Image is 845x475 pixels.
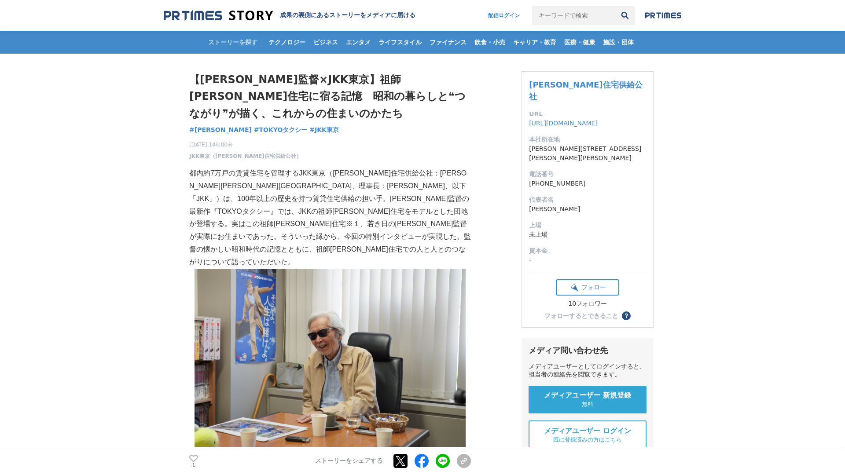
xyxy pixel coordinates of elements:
[309,126,339,134] span: #JKK東京
[254,126,308,134] span: #TOKYOタクシー
[375,31,425,54] a: ライフスタイル
[529,144,646,163] dd: [PERSON_NAME][STREET_ADDRESS][PERSON_NAME][PERSON_NAME]
[510,38,560,46] span: キャリア・教育
[599,31,637,54] a: 施設・団体
[532,6,615,25] input: キーワードで検索
[426,38,470,46] span: ファイナンス
[471,31,509,54] a: 飲食・小売
[310,31,342,54] a: ビジネス
[556,279,619,296] button: フォロー
[479,6,529,25] a: 配信ログイン
[529,363,647,379] div: メディアユーザーとしてログインすると、担当者の連絡先を閲覧できます。
[164,10,273,22] img: 成果の裏側にあるストーリーをメディアに届ける
[310,38,342,46] span: ビジネス
[189,71,471,122] h1: 【[PERSON_NAME]監督×JKK東京】祖師[PERSON_NAME]住宅に宿る記憶 昭和の暮らしと❝つながり❞が描く、これからの住まいのかたち
[471,38,509,46] span: 飲食・小売
[375,38,425,46] span: ライフスタイル
[426,31,470,54] a: ファイナンス
[342,38,374,46] span: エンタメ
[189,167,471,268] p: 都内約7万戸の賃貸住宅を管理するJKK東京（[PERSON_NAME]住宅供給公社：[PERSON_NAME][PERSON_NAME][GEOGRAPHIC_DATA]、理事長：[PERSON...
[529,80,642,101] a: [PERSON_NAME]住宅供給公社
[529,195,646,205] dt: 代表者名
[529,386,647,413] a: メディアユーザー 新規登録 無料
[195,269,466,449] img: thumbnail_0fe8d800-4b64-11f0-a60d-cfae4edd808c.JPG
[265,38,309,46] span: テクノロジー
[309,125,339,135] a: #JKK東京
[254,125,308,135] a: #TOKYOタクシー
[164,10,415,22] a: 成果の裏側にあるストーリーをメディアに届ける 成果の裏側にあるストーリーをメディアに届ける
[315,457,383,465] p: ストーリーをシェアする
[189,152,301,160] a: JKK東京（[PERSON_NAME]住宅供給公社）
[189,125,252,135] a: #[PERSON_NAME]
[599,38,637,46] span: 施設・団体
[529,420,647,450] a: メディアユーザー ログイン 既に登録済みの方はこちら
[582,400,593,408] span: 無料
[553,436,622,444] span: 既に登録済みの方はこちら
[529,345,647,356] div: メディア問い合わせ先
[529,179,646,188] dd: [PHONE_NUMBER]
[529,110,646,119] dt: URL
[189,463,198,468] p: 1
[510,31,560,54] a: キャリア・教育
[265,31,309,54] a: テクノロジー
[529,135,646,144] dt: 本社所在地
[189,126,252,134] span: #[PERSON_NAME]
[189,141,301,149] span: [DATE] 14時00分
[529,120,598,127] a: [URL][DOMAIN_NAME]
[544,427,631,436] span: メディアユーザー ログイン
[529,170,646,179] dt: 電話番号
[615,6,635,25] button: 検索
[561,31,599,54] a: 医療・健康
[561,38,599,46] span: 医療・健康
[342,31,374,54] a: エンタメ
[529,230,646,239] dd: 未上場
[645,12,681,19] img: prtimes
[529,246,646,256] dt: 資本金
[529,205,646,214] dd: [PERSON_NAME]
[280,11,415,19] h2: 成果の裏側にあるストーリーをメディアに届ける
[544,391,631,400] span: メディアユーザー 新規登録
[529,221,646,230] dt: 上場
[622,311,631,320] button: ？
[544,313,618,319] div: フォローするとできること
[623,313,629,319] span: ？
[556,300,619,308] div: 10フォロワー
[529,256,646,265] dd: -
